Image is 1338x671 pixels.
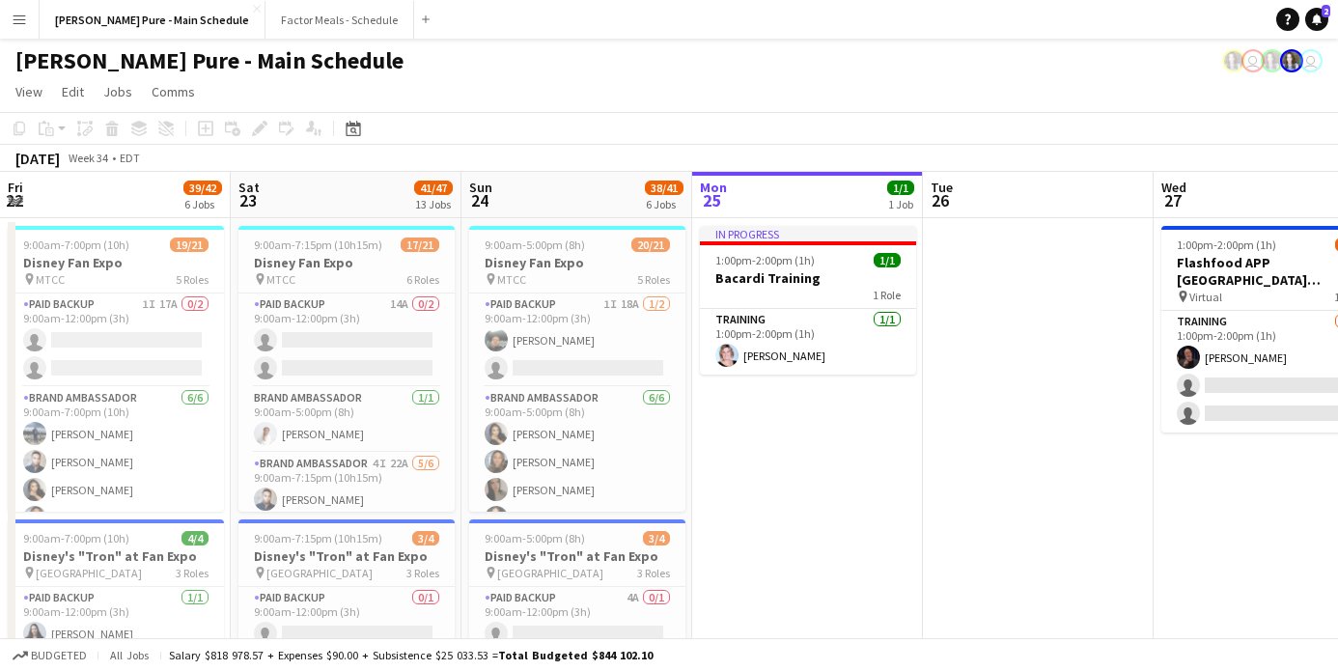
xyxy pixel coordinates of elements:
span: 25 [697,189,727,211]
span: MTCC [497,272,526,287]
h1: [PERSON_NAME] Pure - Main Schedule [15,46,404,75]
span: [GEOGRAPHIC_DATA] [497,566,603,580]
span: Edit [62,83,84,100]
span: 1:00pm-2:00pm (1h) [1177,238,1276,252]
span: 4/4 [181,531,209,545]
span: 3 Roles [637,566,670,580]
app-card-role: Paid Backup4A0/19:00am-12:00pm (3h) [469,587,685,653]
app-user-avatar: Ashleigh Rains [1261,49,1284,72]
app-card-role: Brand Ambassador6/69:00am-7:00pm (10h)[PERSON_NAME][PERSON_NAME][PERSON_NAME][PERSON_NAME] [8,387,224,593]
a: Edit [54,79,92,104]
app-user-avatar: Ashleigh Rains [1280,49,1303,72]
a: Jobs [96,79,140,104]
span: Virtual [1189,290,1222,304]
div: 6 Jobs [184,197,221,211]
span: 19/21 [170,238,209,252]
span: Jobs [103,83,132,100]
span: 24 [466,189,492,211]
app-job-card: In progress1:00pm-2:00pm (1h)1/1Bacardi Training1 RoleTraining1/11:00pm-2:00pm (1h)[PERSON_NAME] [700,226,916,375]
span: 9:00am-7:15pm (10h15m) [254,531,382,545]
span: Fri [8,179,23,196]
div: EDT [120,151,140,165]
span: 26 [928,189,953,211]
h3: Disney Fan Expo [8,254,224,271]
span: 1/1 [874,253,901,267]
span: All jobs [106,648,153,662]
span: 22 [5,189,23,211]
span: 1 Role [873,288,901,302]
span: 3 Roles [176,566,209,580]
span: Comms [152,83,195,100]
a: 2 [1305,8,1328,31]
app-card-role: Brand Ambassador6/69:00am-5:00pm (8h)[PERSON_NAME][PERSON_NAME][PERSON_NAME][PERSON_NAME] [469,387,685,593]
a: View [8,79,50,104]
h3: Disney Fan Expo [469,254,685,271]
span: 39/42 [183,181,222,195]
span: 41/47 [414,181,453,195]
button: Factor Meals - Schedule [265,1,414,39]
span: 27 [1158,189,1186,211]
span: Sat [238,179,260,196]
app-card-role: Paid Backup1I18A1/29:00am-12:00pm (3h)[PERSON_NAME] [469,294,685,387]
span: 20/21 [631,238,670,252]
span: 9:00am-5:00pm (8h) [485,238,585,252]
span: 3/4 [643,531,670,545]
h3: Disney's "Tron" at Fan Expo [238,547,455,565]
app-card-role: Brand Ambassador4I22A5/69:00am-7:15pm (10h15m)[PERSON_NAME] [238,453,455,658]
app-user-avatar: Ashleigh Rains [1222,49,1245,72]
app-card-role: Paid Backup0/19:00am-12:00pm (3h) [238,587,455,653]
app-card-role: Brand Ambassador1/19:00am-5:00pm (8h)[PERSON_NAME] [238,387,455,453]
span: MTCC [266,272,295,287]
span: 3/4 [412,531,439,545]
app-job-card: 9:00am-5:00pm (8h)20/21Disney Fan Expo MTCC5 RolesPaid Backup1I18A1/29:00am-12:00pm (3h)[PERSON_N... [469,226,685,512]
button: Budgeted [10,645,90,666]
span: 9:00am-7:00pm (10h) [23,531,129,545]
div: 1 Job [888,197,913,211]
span: 23 [236,189,260,211]
h3: Disney's "Tron" at Fan Expo [8,547,224,565]
span: [GEOGRAPHIC_DATA] [36,566,142,580]
div: 13 Jobs [415,197,452,211]
app-job-card: 9:00am-7:00pm (10h)19/21Disney Fan Expo MTCC5 RolesPaid Backup1I17A0/29:00am-12:00pm (3h) Brand A... [8,226,224,512]
span: 17/21 [401,238,439,252]
span: 9:00am-7:15pm (10h15m) [254,238,382,252]
div: 6 Jobs [646,197,683,211]
h3: Disney Fan Expo [238,254,455,271]
span: 5 Roles [637,272,670,287]
app-card-role: Paid Backup14A0/29:00am-12:00pm (3h) [238,294,455,387]
span: Wed [1161,179,1186,196]
span: Budgeted [31,649,87,662]
div: In progress [700,226,916,241]
span: 3 Roles [406,566,439,580]
app-card-role: Paid Backup1I17A0/29:00am-12:00pm (3h) [8,294,224,387]
span: 9:00am-7:00pm (10h) [23,238,129,252]
h3: Bacardi Training [700,269,916,287]
span: Total Budgeted $844 102.10 [498,648,653,662]
app-user-avatar: Tifany Scifo [1299,49,1323,72]
span: 38/41 [645,181,683,195]
span: 2 [1322,5,1330,17]
span: 6 Roles [406,272,439,287]
span: Tue [931,179,953,196]
span: 5 Roles [176,272,209,287]
app-card-role: Training1/11:00pm-2:00pm (1h)[PERSON_NAME] [700,309,916,375]
span: 1:00pm-2:00pm (1h) [715,253,815,267]
div: Salary $818 978.57 + Expenses $90.00 + Subsistence $25 033.53 = [169,648,653,662]
app-user-avatar: Leticia Fayzano [1241,49,1265,72]
span: Mon [700,179,727,196]
span: 9:00am-5:00pm (8h) [485,531,585,545]
span: [GEOGRAPHIC_DATA] [266,566,373,580]
span: View [15,83,42,100]
app-card-role: Paid Backup1/19:00am-12:00pm (3h)[PERSON_NAME] [8,587,224,653]
button: [PERSON_NAME] Pure - Main Schedule [40,1,265,39]
a: Comms [144,79,203,104]
span: MTCC [36,272,65,287]
span: 1/1 [887,181,914,195]
app-job-card: 9:00am-7:15pm (10h15m)17/21Disney Fan Expo MTCC6 RolesPaid Backup14A0/29:00am-12:00pm (3h) Brand ... [238,226,455,512]
div: [DATE] [15,149,60,168]
h3: Disney's "Tron" at Fan Expo [469,547,685,565]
